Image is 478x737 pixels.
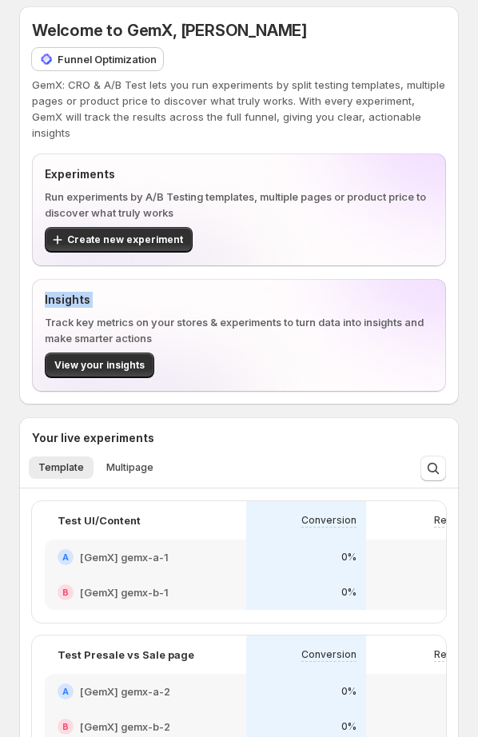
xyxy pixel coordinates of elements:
[58,51,157,67] p: Funnel Optimization
[62,588,69,597] h2: B
[434,514,476,527] p: Revenue
[106,461,153,474] span: Multipage
[38,51,54,67] img: Funnel Optimization
[80,549,169,565] h2: [GemX] gemx-a-1
[58,647,194,663] p: Test Presale vs Sale page
[341,685,357,698] p: 0%
[301,514,357,527] p: Conversion
[80,584,169,600] h2: [GemX] gemx-b-1
[58,512,141,528] p: Test UI/Content
[341,720,357,733] p: 0%
[45,227,193,253] button: Create new experiment
[45,166,433,182] p: Experiments
[80,719,170,735] h2: [GemX] gemx-b-2
[32,430,154,446] h3: Your live experiments
[341,586,357,599] p: 0%
[420,456,446,481] button: Search and filter results
[62,687,69,696] h2: A
[301,648,357,661] p: Conversion
[80,683,170,699] h2: [GemX] gemx-a-2
[32,77,446,141] p: GemX: CRO & A/B Test lets you run experiments by split testing templates, multiple pages or produ...
[67,233,183,246] span: Create new experiment
[54,359,145,372] span: View your insights
[434,648,476,661] p: Revenue
[38,461,84,474] span: Template
[45,353,154,378] button: View your insights
[62,552,69,562] h2: A
[32,21,307,40] span: Welcome to GemX, [PERSON_NAME]
[341,551,357,564] p: 0%
[45,292,433,308] p: Insights
[45,189,433,221] p: Run experiments by A/B Testing templates, multiple pages or product price to discover what truly ...
[45,314,433,346] p: Track key metrics on your stores & experiments to turn data into insights and make smarter actions
[62,722,69,731] h2: B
